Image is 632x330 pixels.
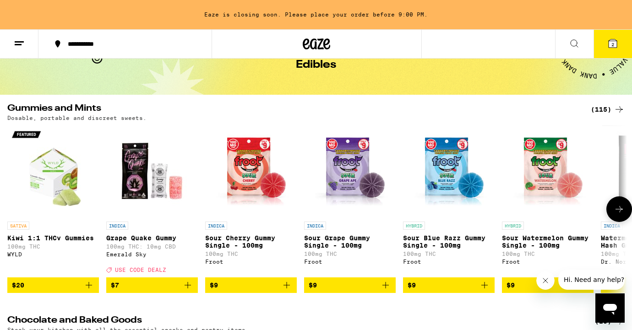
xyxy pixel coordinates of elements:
[210,281,218,289] span: $9
[502,259,594,265] div: Froot
[205,277,297,293] button: Add to bag
[304,259,396,265] div: Froot
[205,125,297,277] a: Open page for Sour Cherry Gummy Single - 100mg from Froot
[296,60,336,70] h1: Edibles
[7,125,99,217] img: WYLD - Kiwi 1:1 THCv Gummies
[7,243,99,249] p: 100mg THC
[502,125,594,277] a: Open page for Sour Watermelon Gummy Single - 100mg from Froot
[7,222,29,230] p: SATIVA
[106,125,198,217] img: Emerald Sky - Grape Quake Gummy
[106,277,198,293] button: Add to bag
[106,234,198,242] p: Grape Quake Gummy
[7,104,580,115] h2: Gummies and Mints
[106,125,198,277] a: Open page for Grape Quake Gummy from Emerald Sky
[403,234,495,249] p: Sour Blue Razz Gummy Single - 100mg
[536,271,555,290] iframe: Close message
[205,259,297,265] div: Froot
[111,281,119,289] span: $7
[7,251,99,257] div: WYLD
[403,222,425,230] p: HYBRID
[304,251,396,257] p: 100mg THC
[304,222,326,230] p: INDICA
[304,125,396,277] a: Open page for Sour Grape Gummy Single - 100mg from Froot
[611,42,614,47] span: 2
[205,251,297,257] p: 100mg THC
[502,251,594,257] p: 100mg THC
[115,267,166,273] span: USE CODE DEALZ
[304,234,396,249] p: Sour Grape Gummy Single - 100mg
[7,277,99,293] button: Add to bag
[7,115,147,121] p: Dosable, portable and discreet sweets.
[403,125,495,277] a: Open page for Sour Blue Razz Gummy Single - 100mg from Froot
[591,104,625,115] a: (115)
[7,234,99,242] p: Kiwi 1:1 THCv Gummies
[595,316,625,327] a: (25)
[502,234,594,249] p: Sour Watermelon Gummy Single - 100mg
[12,281,24,289] span: $20
[403,251,495,257] p: 100mg THC
[595,293,625,323] iframe: Button to launch messaging window
[403,259,495,265] div: Froot
[502,277,594,293] button: Add to bag
[502,125,594,217] img: Froot - Sour Watermelon Gummy Single - 100mg
[502,222,524,230] p: HYBRID
[558,270,625,290] iframe: Message from company
[7,316,580,327] h2: Chocolate and Baked Goods
[304,125,396,217] img: Froot - Sour Grape Gummy Single - 100mg
[205,125,297,217] img: Froot - Sour Cherry Gummy Single - 100mg
[594,30,632,58] button: 2
[106,243,198,249] p: 100mg THC: 10mg CBD
[403,125,495,217] img: Froot - Sour Blue Razz Gummy Single - 100mg
[205,234,297,249] p: Sour Cherry Gummy Single - 100mg
[304,277,396,293] button: Add to bag
[309,281,317,289] span: $9
[601,222,623,230] p: INDICA
[205,222,227,230] p: INDICA
[7,125,99,277] a: Open page for Kiwi 1:1 THCv Gummies from WYLD
[106,251,198,257] div: Emerald Sky
[106,222,128,230] p: INDICA
[507,281,515,289] span: $9
[403,277,495,293] button: Add to bag
[408,281,416,289] span: $9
